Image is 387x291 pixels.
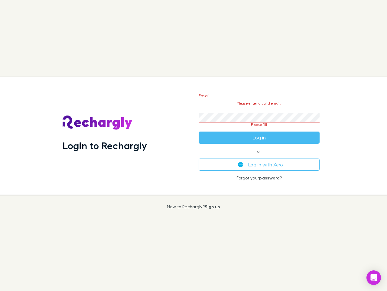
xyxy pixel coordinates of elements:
button: Log in [199,132,320,144]
div: Open Intercom Messenger [366,270,381,285]
p: Please fill [199,122,320,127]
button: Log in with Xero [199,159,320,171]
h1: Login to Rechargly [63,140,147,151]
img: Xero's logo [238,162,243,167]
a: password [259,175,280,180]
a: Sign up [205,204,220,209]
p: New to Rechargly? [167,204,220,209]
p: Forgot your ? [199,176,320,180]
img: Rechargly's Logo [63,115,133,130]
p: Please enter a valid email. [199,101,320,105]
